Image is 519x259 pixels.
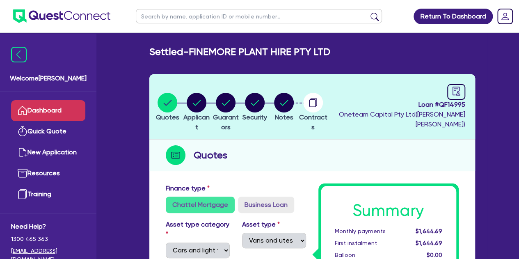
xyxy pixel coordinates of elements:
span: Guarantors [213,113,239,131]
span: Welcome [PERSON_NAME] [10,73,87,83]
span: 1300 465 363 [11,235,85,243]
span: audit [452,87,461,96]
a: New Application [11,142,85,163]
button: Quotes [155,92,180,123]
button: Guarantors [211,92,240,133]
label: Business Loan [238,197,294,213]
img: quick-quote [18,126,27,136]
span: Oneteam Capital Pty Ltd ( [PERSON_NAME] [PERSON_NAME] ) [339,110,465,128]
label: Asset type [242,220,280,229]
span: Contracts [299,113,327,131]
img: step-icon [166,145,185,165]
img: quest-connect-logo-blue [13,9,110,23]
h2: Quotes [194,148,227,163]
a: Quick Quote [11,121,85,142]
span: Notes [275,113,293,121]
span: Security [242,113,267,121]
div: Monthly payments [329,227,409,236]
button: Applicant [182,92,211,133]
h2: Settled - FINEMORE PLANT HIRE PTY LTD [149,46,330,58]
a: Return To Dashboard [414,9,493,24]
span: Quotes [156,113,179,121]
span: $1,644.69 [415,228,442,234]
span: Loan # QF14995 [330,100,465,110]
span: Applicant [183,113,210,131]
button: Security [242,92,268,123]
img: resources [18,168,27,178]
a: Dashboard [11,100,85,121]
input: Search by name, application ID or mobile number... [136,9,382,23]
img: icon-menu-close [11,47,27,62]
label: Finance type [166,183,210,193]
div: First instalment [329,239,409,248]
span: Need Help? [11,222,85,231]
label: Asset type category [166,220,230,239]
a: audit [447,84,465,100]
span: $1,644.69 [415,240,442,246]
label: Chattel Mortgage [166,197,235,213]
button: Contracts [299,92,328,133]
a: Resources [11,163,85,184]
h1: Summary [335,201,442,220]
button: Notes [274,92,294,123]
a: Dropdown toggle [494,6,516,27]
span: $0.00 [426,252,442,258]
a: Training [11,184,85,205]
img: training [18,189,27,199]
img: new-application [18,147,27,157]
